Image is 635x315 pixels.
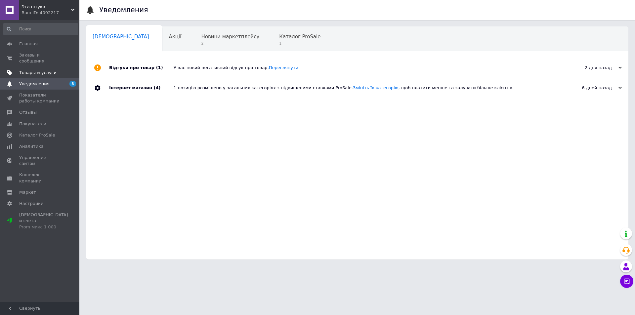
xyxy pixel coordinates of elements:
[21,4,71,10] span: Эта штука
[109,78,174,98] div: Інтернет магазин
[19,81,49,87] span: Уведомления
[556,65,622,71] div: 2 дня назад
[201,34,259,40] span: Новини маркетплейсу
[556,85,622,91] div: 6 дней назад
[19,121,46,127] span: Покупатели
[19,52,61,64] span: Заказы и сообщения
[93,34,149,40] span: [DEMOGRAPHIC_DATA]
[69,81,76,87] span: 3
[21,10,79,16] div: Ваш ID: 4092217
[109,58,174,78] div: Відгуки про товар
[201,41,259,46] span: 2
[19,155,61,167] span: Управление сайтом
[19,70,57,76] span: Товары и услуги
[19,132,55,138] span: Каталог ProSale
[19,143,44,149] span: Аналитика
[19,201,43,207] span: Настройки
[3,23,78,35] input: Поиск
[156,65,163,70] span: (1)
[19,224,68,230] div: Prom микс 1 000
[174,65,556,71] div: У вас новий негативний відгук про товар.
[279,34,320,40] span: Каталог ProSale
[153,85,160,90] span: (4)
[169,34,182,40] span: Акції
[620,275,633,288] button: Чат с покупателем
[174,85,556,91] div: 1 позицію розміщено у загальних категоріях з підвищеними ставками ProSale. , щоб платити менше та...
[19,41,38,47] span: Главная
[19,172,61,184] span: Кошелек компании
[279,41,320,46] span: 1
[269,65,298,70] a: Переглянути
[353,85,399,90] a: Змініть їх категорію
[19,212,68,230] span: [DEMOGRAPHIC_DATA] и счета
[99,6,148,14] h1: Уведомления
[19,92,61,104] span: Показатели работы компании
[19,189,36,195] span: Маркет
[19,109,37,115] span: Отзывы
